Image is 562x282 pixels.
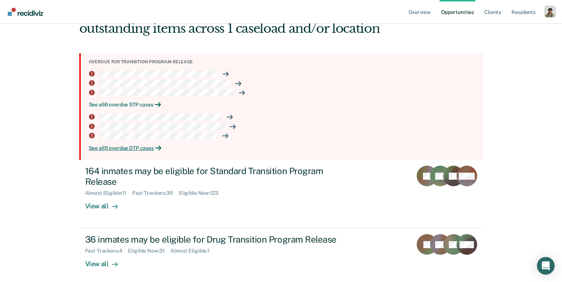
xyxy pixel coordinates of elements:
a: See all5 overdue DTP cases [89,145,477,151]
div: 36 inmates may be eligible for Drug Transition Program Release [85,234,344,245]
div: Almost Eligible : 11 [85,190,133,196]
div: Fast Trackers : 30 [132,190,179,196]
div: Overdue for transition program release [89,59,477,64]
div: See all 6 overdue STP cases [89,102,477,108]
div: Eligible Now : 123 [179,190,224,196]
a: 164 inmates may be eligible for Standard Transition Program ReleaseAlmost Eligible:11Fast Tracker... [79,160,483,228]
div: Eligible Now : 31 [128,248,170,254]
div: Almost Eligible : 1 [170,248,216,254]
img: Recidiviz [8,8,43,16]
div: 164 inmates may be eligible for Standard Transition Program Release [85,166,344,187]
div: Fast Trackers : 4 [85,248,128,254]
div: See all 5 overdue DTP cases [89,145,477,151]
button: Profile dropdown button [544,6,556,17]
div: View all [85,254,126,268]
a: See all6 overdue STP cases [89,102,477,108]
div: Open Intercom Messenger [537,257,555,275]
div: Hi, [PERSON_NAME]. We’ve found some outstanding items across 1 caseload and/or location [79,6,402,36]
div: View all [85,196,126,211]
